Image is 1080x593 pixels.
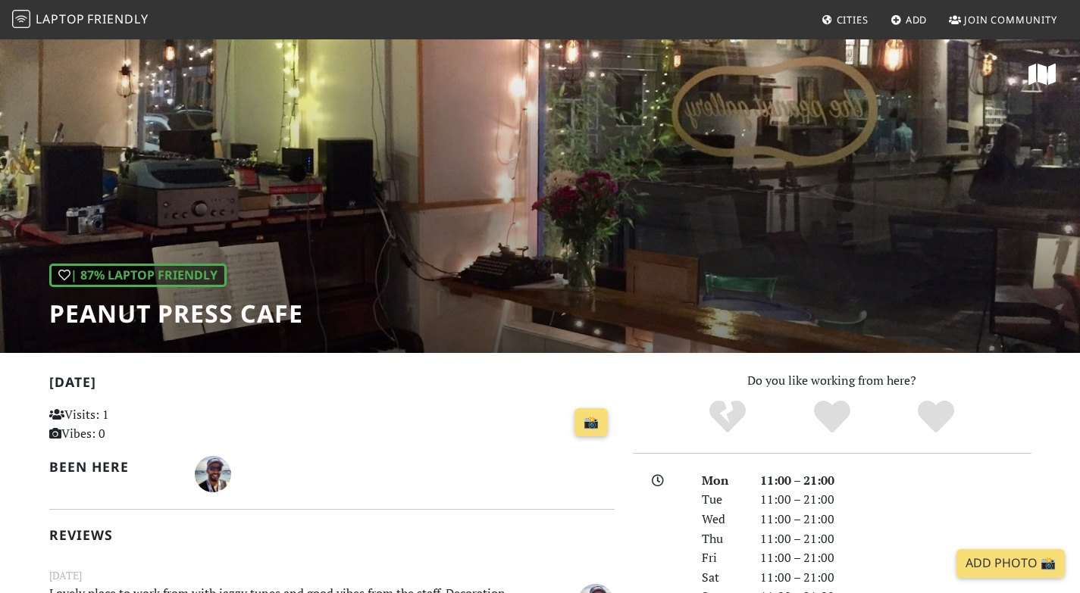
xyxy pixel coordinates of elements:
a: Cities [815,6,875,33]
div: Wed [693,510,750,529]
div: Mon [693,471,750,491]
div: 11:00 – 21:00 [751,471,1041,491]
span: Laptop [36,11,85,27]
p: Visits: 1 Vibes: 0 [49,405,226,444]
span: Friendly [87,11,148,27]
div: 11:00 – 21:00 [751,529,1041,549]
h1: Peanut Press Cafe [49,299,303,328]
div: 11:00 – 21:00 [751,490,1041,510]
div: Sat [693,568,750,588]
h2: Been here [49,459,177,475]
span: Carlos Monteiro [195,464,231,481]
span: Join Community [964,13,1057,27]
div: Yes [780,398,884,436]
div: Definitely! [884,398,988,436]
div: 11:00 – 21:00 [751,568,1041,588]
img: 1065-carlos.jpg [195,456,231,492]
a: LaptopFriendly LaptopFriendly [12,7,149,33]
small: [DATE] [40,567,624,584]
div: 11:00 – 21:00 [751,510,1041,529]
span: Cities [837,13,869,27]
div: 11:00 – 21:00 [751,548,1041,568]
div: Tue [693,490,750,510]
div: | 87% Laptop Friendly [49,264,227,288]
div: No [675,398,780,436]
a: 📸 [574,408,608,437]
h2: Reviews [49,527,615,543]
a: Add Photo 📸 [956,549,1065,578]
img: LaptopFriendly [12,10,30,28]
div: Thu [693,529,750,549]
a: Join Community [943,6,1063,33]
a: Add [884,6,934,33]
span: Add [906,13,928,27]
h2: [DATE] [49,374,615,396]
p: Do you like working from here? [633,371,1031,391]
div: Fri [693,548,750,568]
